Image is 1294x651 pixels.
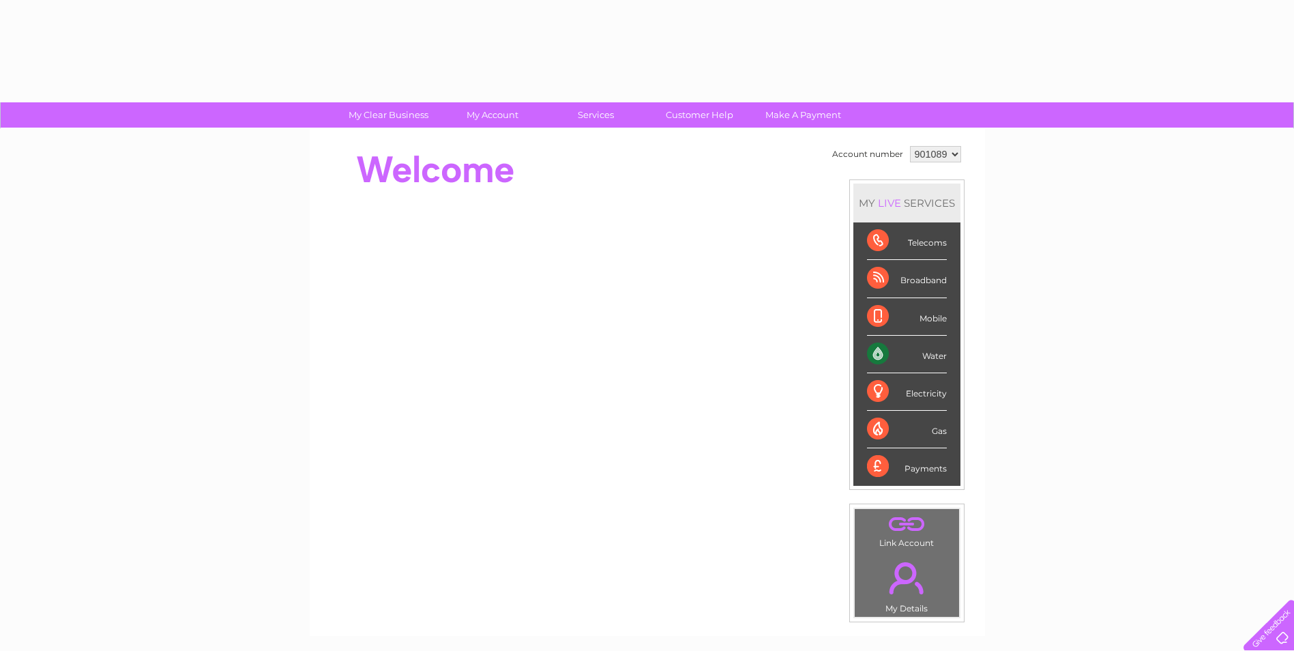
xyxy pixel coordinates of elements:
a: Customer Help [643,102,756,128]
a: . [858,512,956,536]
a: My Clear Business [332,102,445,128]
a: Services [540,102,652,128]
a: My Account [436,102,548,128]
div: Electricity [867,373,947,411]
a: . [858,554,956,602]
div: Water [867,336,947,373]
div: Payments [867,448,947,485]
div: Telecoms [867,222,947,260]
td: Link Account [854,508,960,551]
div: MY SERVICES [853,184,960,222]
a: Make A Payment [747,102,859,128]
div: Gas [867,411,947,448]
td: Account number [829,143,907,166]
div: LIVE [875,197,904,209]
div: Broadband [867,260,947,298]
div: Mobile [867,298,947,336]
td: My Details [854,551,960,618]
